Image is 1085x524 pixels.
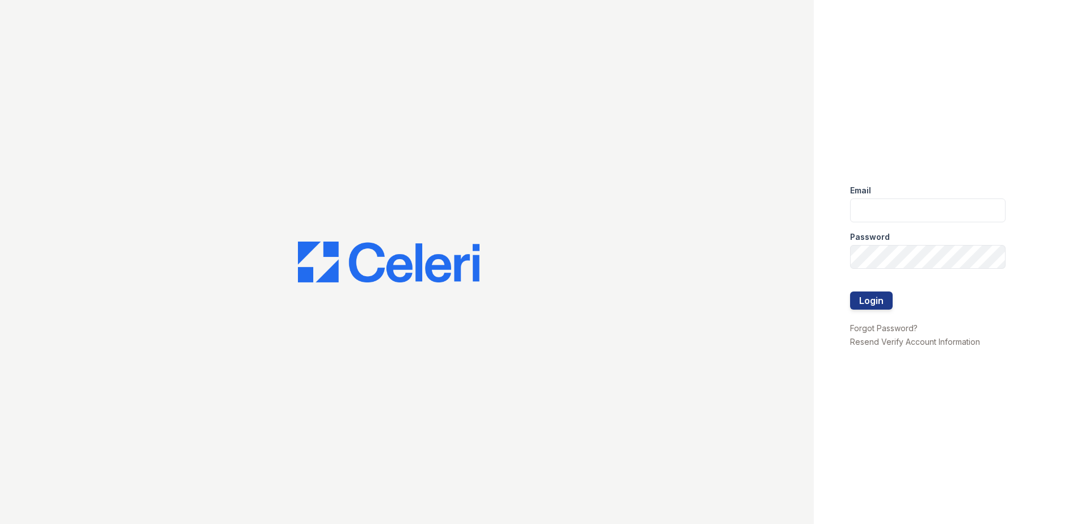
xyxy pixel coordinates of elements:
[298,242,480,282] img: CE_Logo_Blue-a8612792a0a2168367f1c8372b55b34899dd931a85d93a1a3d3e32e68fde9ad4.png
[850,337,980,346] a: Resend Verify Account Information
[850,323,918,333] a: Forgot Password?
[850,185,871,196] label: Email
[850,231,890,243] label: Password
[850,291,893,310] button: Login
